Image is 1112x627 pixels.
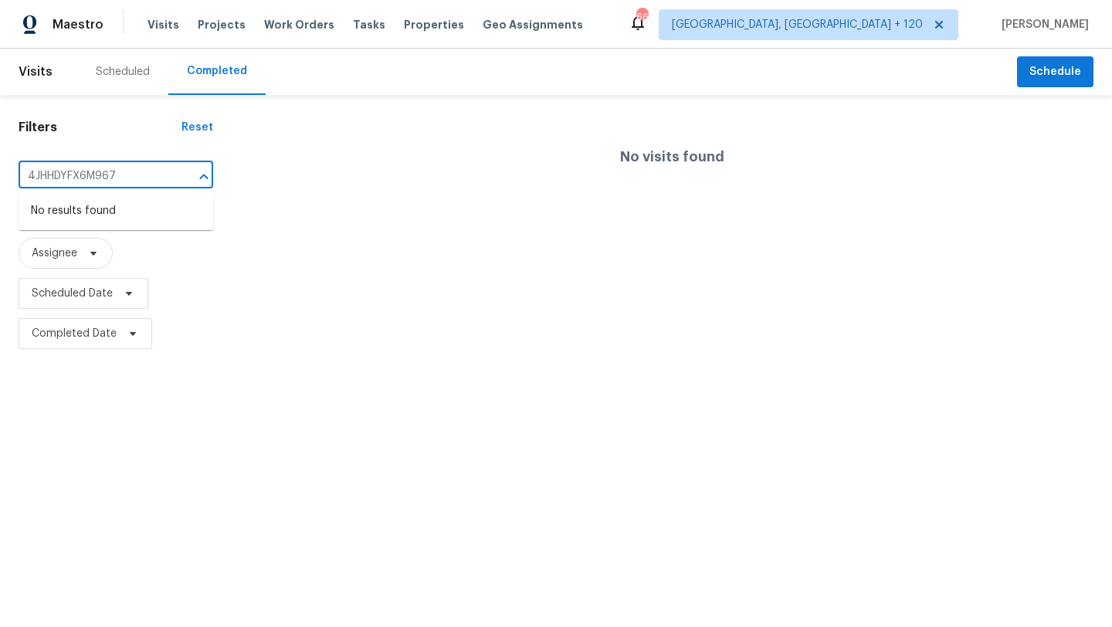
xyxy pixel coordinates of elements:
span: [PERSON_NAME] [995,17,1089,32]
div: Scheduled [96,64,150,80]
div: No results found [19,192,213,230]
h1: Filters [19,120,181,135]
input: Search for an address... [19,164,170,188]
span: Properties [404,17,464,32]
span: Schedule [1029,63,1081,82]
span: Completed Date [32,326,117,341]
span: Assignee [32,246,77,261]
div: Completed [187,63,247,79]
span: [GEOGRAPHIC_DATA], [GEOGRAPHIC_DATA] + 120 [672,17,923,32]
span: Scheduled Date [32,286,113,301]
button: Close [193,166,215,188]
span: Projects [198,17,246,32]
span: Visits [147,17,179,32]
div: 664 [636,9,647,25]
h4: No visits found [620,149,724,164]
div: Reset [181,120,213,135]
span: Tasks [353,19,385,30]
span: Visits [19,55,53,89]
span: Maestro [53,17,103,32]
button: Schedule [1017,56,1093,88]
span: Geo Assignments [483,17,583,32]
span: Work Orders [264,17,334,32]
